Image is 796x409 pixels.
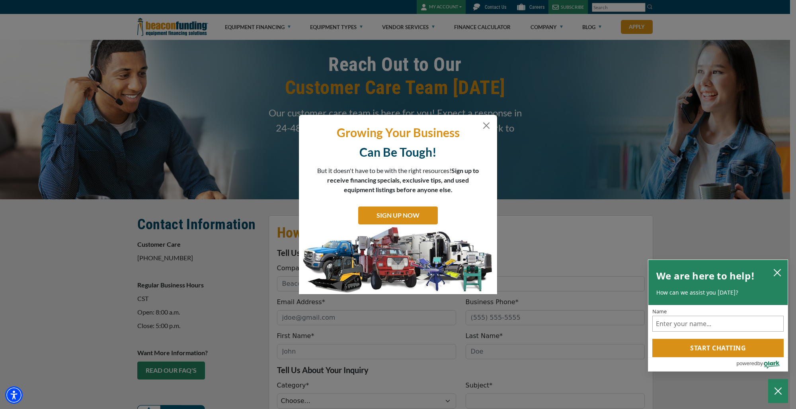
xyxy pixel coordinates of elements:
[757,358,763,368] span: by
[656,268,755,284] h2: We are here to help!
[648,260,788,372] div: olark chatbox
[358,206,438,224] a: SIGN UP NOW
[652,339,784,357] button: Start chatting
[305,125,491,140] p: Growing Your Business
[736,358,757,368] span: powered
[299,226,497,294] img: subscribe-modal.jpg
[771,267,784,278] button: close chatbox
[652,316,784,332] input: Name
[736,358,788,371] a: Powered by Olark
[656,289,780,297] p: How can we assist you [DATE]?
[652,309,784,314] label: Name
[305,144,491,160] p: Can Be Tough!
[5,386,23,404] div: Accessibility Menu
[768,379,788,403] button: Close Chatbox
[327,167,479,193] span: Sign up to receive financing specials, exclusive tips, and used equipment listings before anyone ...
[482,121,491,130] button: Close
[317,166,479,195] p: But it doesn't have to be with the right resources!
